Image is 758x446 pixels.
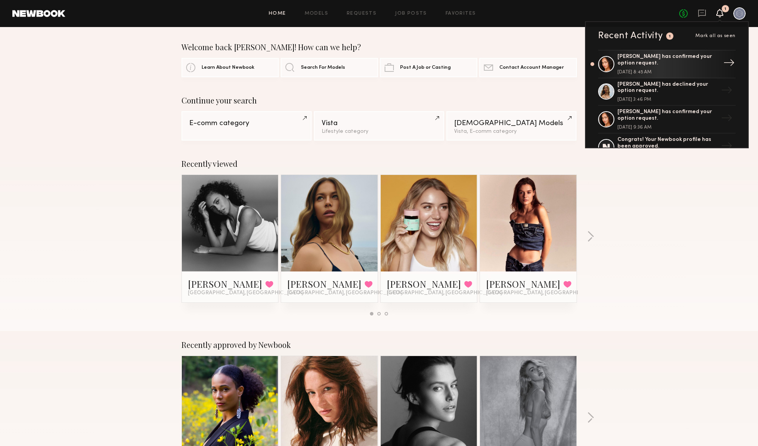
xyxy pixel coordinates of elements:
[287,278,361,290] a: [PERSON_NAME]
[718,109,736,129] div: →
[598,50,736,78] a: [PERSON_NAME] has confirmed your option request.[DATE] 8:45 AM→
[598,78,736,106] a: [PERSON_NAME] has declined your option request.[DATE] 3:46 PM→
[202,65,254,70] span: Learn About Newbook
[617,70,718,75] div: [DATE] 8:45 AM
[617,137,718,150] div: Congrats! Your Newbook profile has been approved.
[695,34,736,38] span: Mark all as seen
[305,11,328,16] a: Models
[347,11,376,16] a: Requests
[718,137,736,157] div: →
[269,11,286,16] a: Home
[380,58,477,77] a: Post A Job or Casting
[387,290,502,296] span: [GEOGRAPHIC_DATA], [GEOGRAPHIC_DATA]
[314,111,444,141] a: VistaLifestyle category
[718,81,736,102] div: →
[181,111,312,141] a: E-comm category
[598,106,736,134] a: [PERSON_NAME] has confirmed your option request.[DATE] 9:36 AM→
[189,120,304,127] div: E-comm category
[454,120,569,127] div: [DEMOGRAPHIC_DATA] Models
[669,34,671,39] div: 1
[322,129,436,134] div: Lifestyle category
[387,278,461,290] a: [PERSON_NAME]
[400,65,451,70] span: Post A Job or Casting
[486,290,601,296] span: [GEOGRAPHIC_DATA], [GEOGRAPHIC_DATA]
[499,65,564,70] span: Contact Account Manager
[617,125,718,130] div: [DATE] 9:36 AM
[395,11,427,16] a: Job Posts
[181,96,577,105] div: Continue your search
[181,159,577,168] div: Recently viewed
[479,58,577,77] a: Contact Account Manager
[446,111,577,141] a: [DEMOGRAPHIC_DATA] ModelsVista, E-comm category
[446,11,476,16] a: Favorites
[724,7,726,11] div: 1
[181,42,577,52] div: Welcome back [PERSON_NAME]! How can we help?
[188,290,303,296] span: [GEOGRAPHIC_DATA], [GEOGRAPHIC_DATA]
[598,31,663,41] div: Recent Activity
[322,120,436,127] div: Vista
[188,278,262,290] a: [PERSON_NAME]
[720,54,738,74] div: →
[617,109,718,122] div: [PERSON_NAME] has confirmed your option request.
[454,129,569,134] div: Vista, E-comm category
[486,278,560,290] a: [PERSON_NAME]
[617,81,718,95] div: [PERSON_NAME] has declined your option request.
[281,58,378,77] a: Search For Models
[301,65,345,70] span: Search For Models
[598,134,736,161] a: Congrats! Your Newbook profile has been approved.→
[181,340,577,349] div: Recently approved by Newbook
[617,97,718,102] div: [DATE] 3:46 PM
[181,58,279,77] a: Learn About Newbook
[287,290,402,296] span: [GEOGRAPHIC_DATA], [GEOGRAPHIC_DATA]
[617,54,718,67] div: [PERSON_NAME] has confirmed your option request.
